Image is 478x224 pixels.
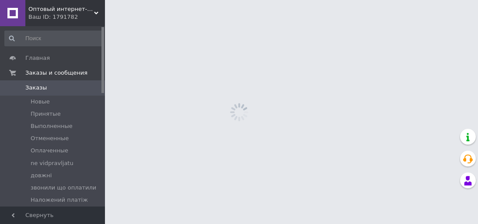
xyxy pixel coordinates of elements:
[31,147,68,155] span: Оплаченные
[31,98,50,106] span: Новые
[31,122,73,130] span: Выполненные
[31,172,52,179] span: довжні
[4,31,103,46] input: Поиск
[31,196,88,204] span: Наложений платіж
[31,134,69,142] span: Отмененные
[28,5,94,13] span: Оптовый интернет-магазин "Николька" - детская одежда и обувь оптом из Венгрии
[31,110,61,118] span: Принятые
[28,13,105,21] div: Ваш ID: 1791782
[25,69,87,77] span: Заказы и сообщения
[25,84,47,92] span: Заказы
[31,159,73,167] span: ne vidpravljatu
[25,54,50,62] span: Главная
[31,184,96,192] span: звонили що оплатили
